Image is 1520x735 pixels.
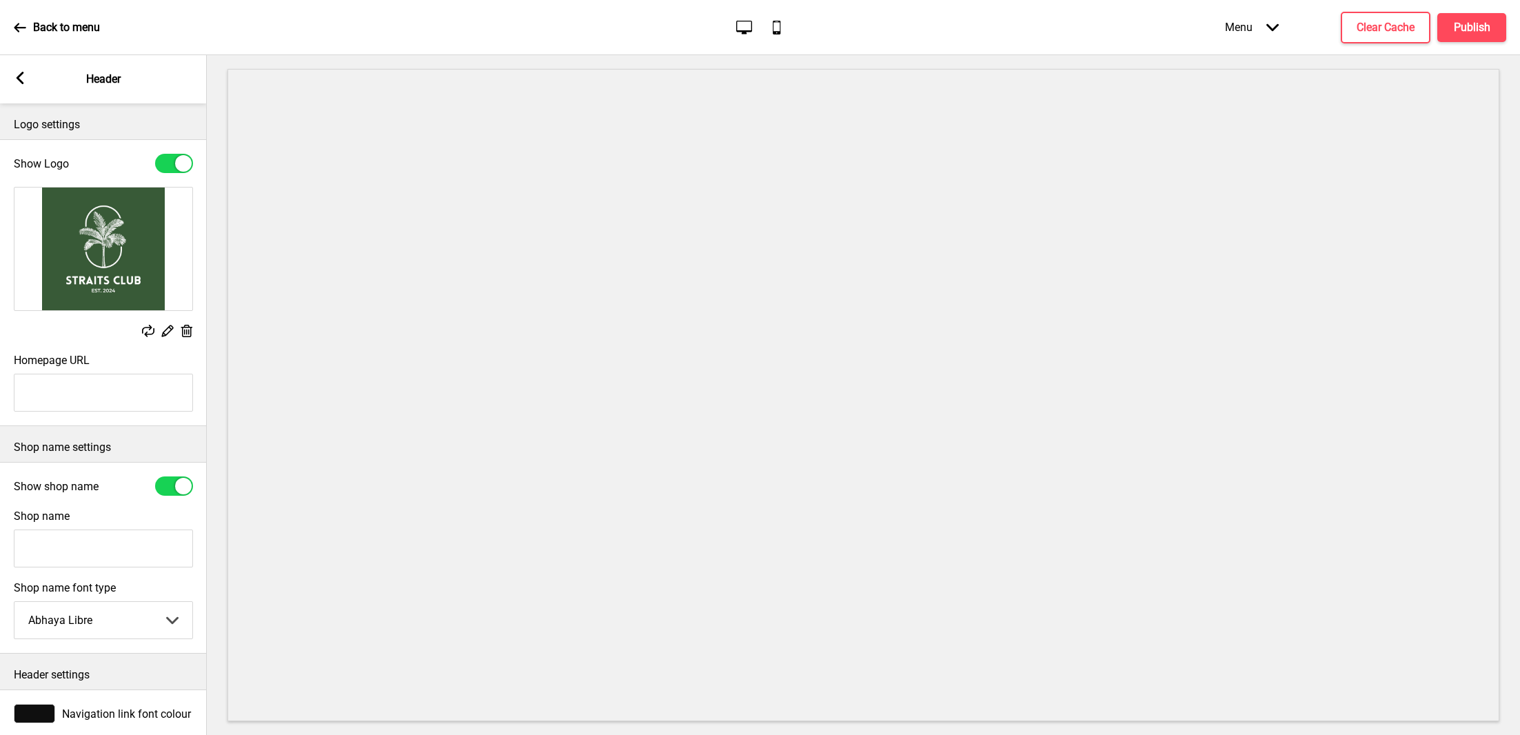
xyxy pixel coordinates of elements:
a: Back to menu [14,9,100,46]
h4: Clear Cache [1357,20,1415,35]
div: Menu [1211,7,1293,48]
h4: Publish [1454,20,1490,35]
img: Image [14,188,192,310]
p: Back to menu [33,20,100,35]
label: Show Logo [14,157,69,170]
label: Shop name font type [14,581,193,594]
div: Navigation link font colour [14,704,193,723]
span: Navigation link font colour [62,707,191,721]
p: Logo settings [14,117,193,132]
button: Publish [1437,13,1506,42]
label: Shop name [14,510,70,523]
p: Shop name settings [14,440,193,455]
button: Clear Cache [1341,12,1430,43]
p: Header settings [14,667,193,683]
label: Show shop name [14,480,99,493]
label: Homepage URL [14,354,90,367]
p: Header [86,72,121,87]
